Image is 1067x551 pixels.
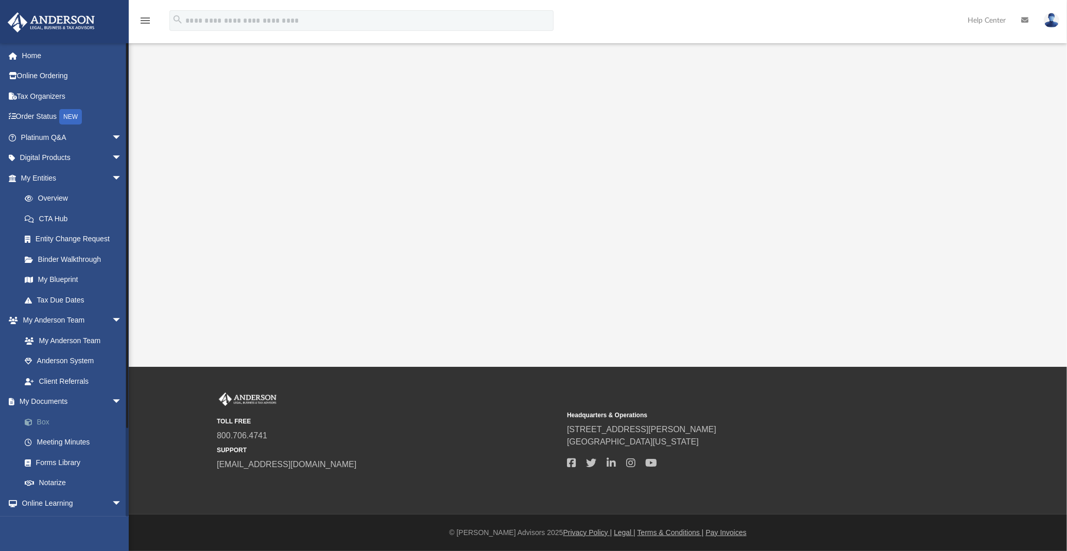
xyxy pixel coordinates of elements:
[567,437,699,446] a: [GEOGRAPHIC_DATA][US_STATE]
[14,229,137,250] a: Entity Change Request
[217,417,560,426] small: TOLL FREE
[14,188,137,209] a: Overview
[112,493,132,514] span: arrow_drop_down
[563,528,612,537] a: Privacy Policy |
[7,392,137,412] a: My Documentsarrow_drop_down
[7,168,137,188] a: My Entitiesarrow_drop_down
[705,528,746,537] a: Pay Invoices
[14,208,137,229] a: CTA Hub
[112,148,132,169] span: arrow_drop_down
[14,513,132,534] a: Courses
[5,12,98,32] img: Anderson Advisors Platinum Portal
[1044,13,1059,28] img: User Pic
[14,330,127,351] a: My Anderson Team
[14,432,137,453] a: Meeting Minutes
[112,310,132,331] span: arrow_drop_down
[14,270,132,290] a: My Blueprint
[217,431,267,440] a: 800.706.4741
[14,351,132,371] a: Anderson System
[567,425,716,434] a: [STREET_ADDRESS][PERSON_NAME]
[139,20,151,27] a: menu
[7,45,137,66] a: Home
[14,371,132,392] a: Client Referrals
[139,14,151,27] i: menu
[217,460,356,469] a: [EMAIL_ADDRESS][DOMAIN_NAME]
[14,412,137,432] a: Box
[14,249,137,270] a: Binder Walkthrough
[217,446,560,455] small: SUPPORT
[14,290,137,310] a: Tax Due Dates
[7,148,137,168] a: Digital Productsarrow_drop_down
[7,127,137,148] a: Platinum Q&Aarrow_drop_down
[129,527,1067,538] div: © [PERSON_NAME] Advisors 2025
[7,66,137,86] a: Online Ordering
[7,310,132,331] a: My Anderson Teamarrow_drop_down
[614,528,635,537] a: Legal |
[7,86,137,106] a: Tax Organizers
[172,14,183,25] i: search
[112,392,132,413] span: arrow_drop_down
[14,452,132,473] a: Forms Library
[217,393,279,406] img: Anderson Advisors Platinum Portal
[7,106,137,128] a: Order StatusNEW
[7,493,132,513] a: Online Learningarrow_drop_down
[638,528,704,537] a: Terms & Conditions |
[59,109,82,125] div: NEW
[14,473,137,493] a: Notarize
[567,411,910,420] small: Headquarters & Operations
[112,127,132,148] span: arrow_drop_down
[112,168,132,189] span: arrow_drop_down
